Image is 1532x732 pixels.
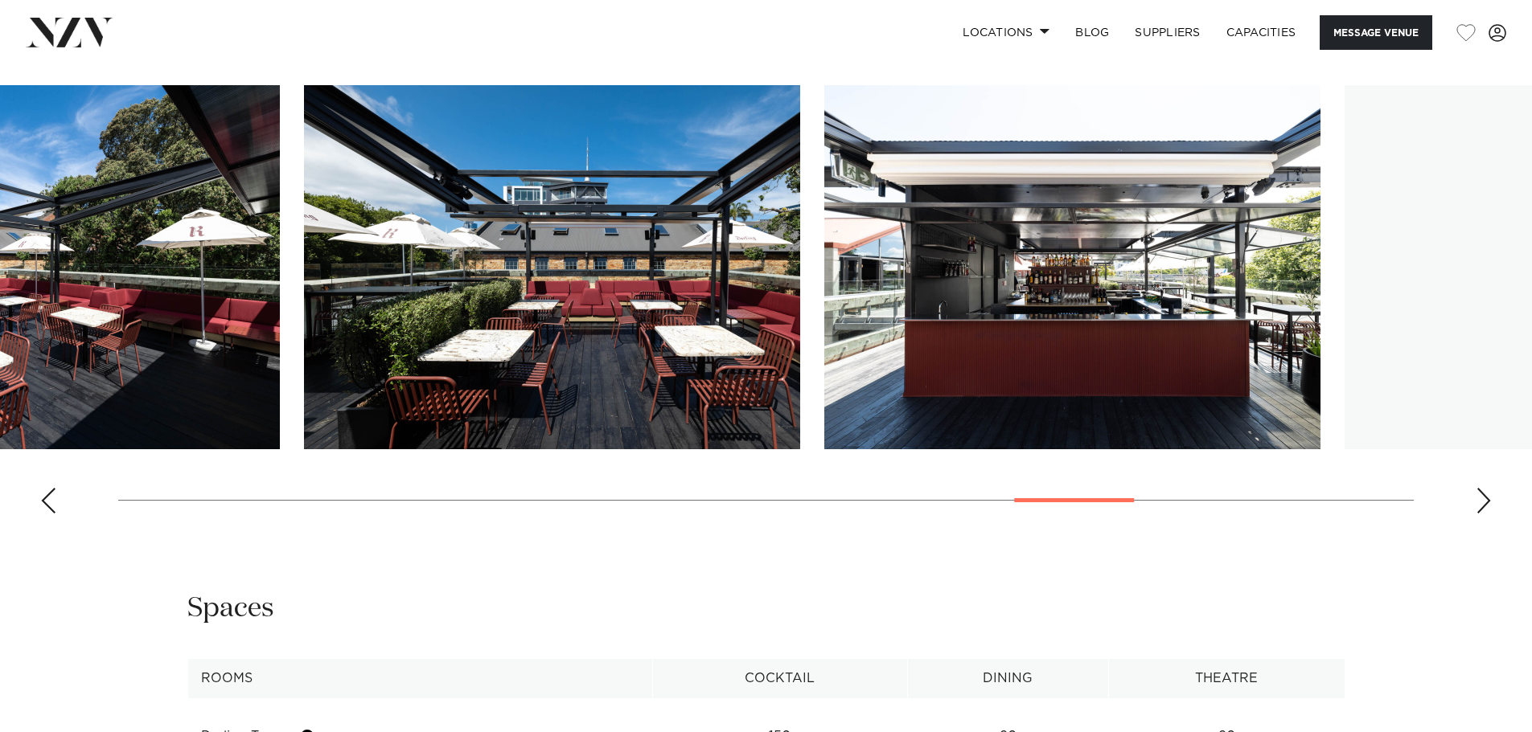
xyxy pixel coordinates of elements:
a: Locations [950,15,1062,50]
img: nzv-logo.png [26,18,113,47]
swiper-slide: 20 / 27 [304,85,800,449]
th: Rooms [187,659,652,698]
h2: Spaces [187,591,274,627]
img: Outdoor bar open at Darling on Drake [824,85,1320,449]
a: SUPPLIERS [1122,15,1213,50]
th: Cocktail [652,659,907,698]
img: Rooftop dining and blue skies at Darling on Drake [304,85,800,449]
a: BLOG [1062,15,1122,50]
button: Message Venue [1320,15,1432,50]
a: Capacities [1214,15,1309,50]
swiper-slide: 21 / 27 [824,85,1320,449]
th: Theatre [1109,659,1345,698]
th: Dining [907,659,1109,698]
